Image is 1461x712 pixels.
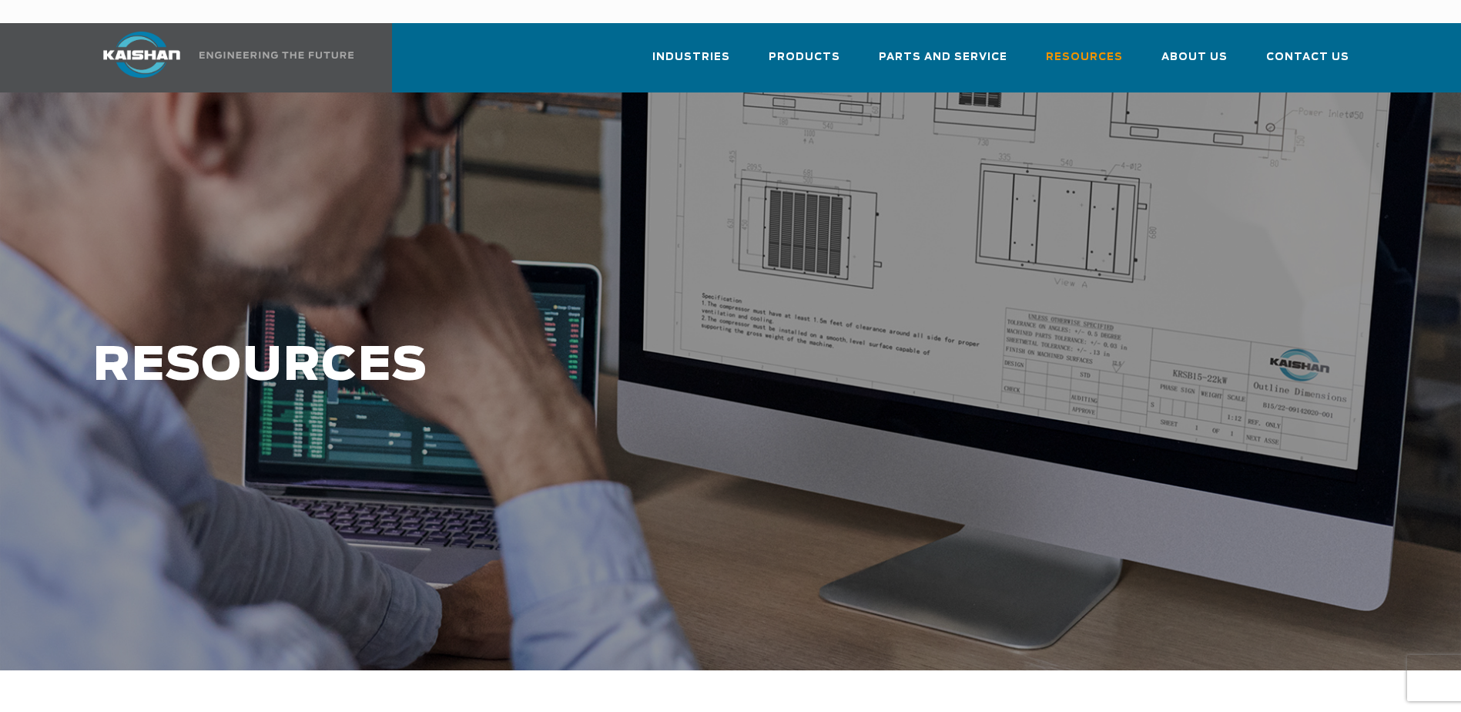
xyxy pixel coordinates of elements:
a: Parts and Service [879,37,1007,89]
a: Resources [1046,37,1123,89]
span: About Us [1161,49,1228,66]
a: Products [769,37,840,89]
a: Contact Us [1266,37,1349,89]
a: Industries [652,37,730,89]
img: kaishan logo [84,32,199,78]
h1: RESOURCES [93,341,1153,392]
span: Contact Us [1266,49,1349,66]
span: Resources [1046,49,1123,66]
a: About Us [1161,37,1228,89]
span: Industries [652,49,730,66]
span: Products [769,49,840,66]
a: Kaishan USA [84,23,357,92]
img: Engineering the future [199,52,354,59]
span: Parts and Service [879,49,1007,66]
